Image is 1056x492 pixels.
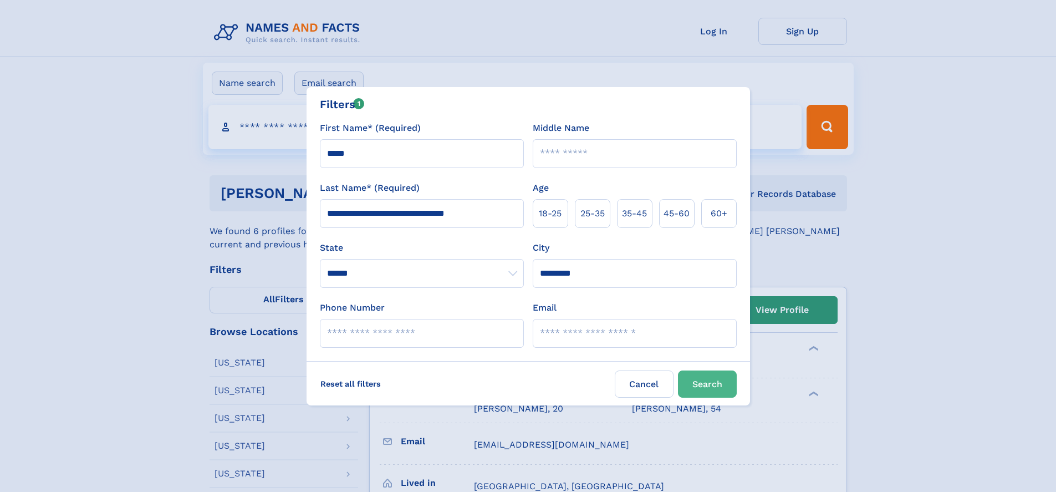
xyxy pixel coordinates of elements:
[622,207,647,220] span: 35‑45
[664,207,690,220] span: 45‑60
[320,181,420,195] label: Last Name* (Required)
[533,121,589,135] label: Middle Name
[580,207,605,220] span: 25‑35
[711,207,727,220] span: 60+
[320,301,385,315] label: Phone Number
[533,241,549,255] label: City
[533,301,557,315] label: Email
[320,241,524,255] label: State
[678,371,737,398] button: Search
[533,181,549,195] label: Age
[313,371,388,397] label: Reset all filters
[615,371,674,398] label: Cancel
[539,207,562,220] span: 18‑25
[320,121,421,135] label: First Name* (Required)
[320,96,365,113] div: Filters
